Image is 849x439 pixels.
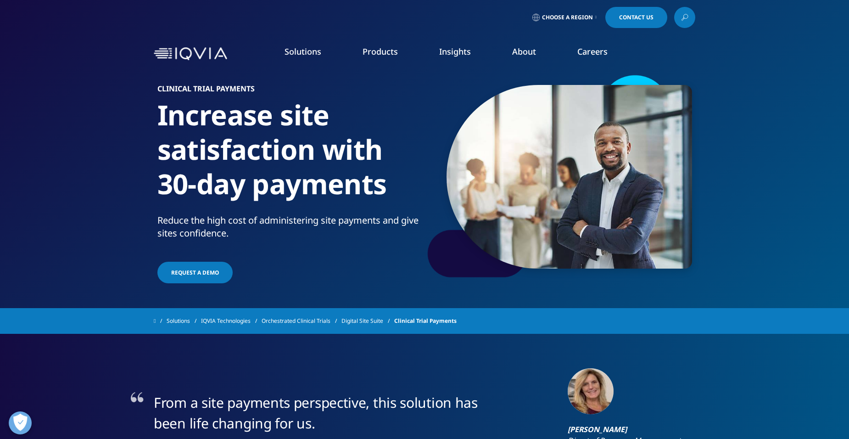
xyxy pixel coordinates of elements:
[131,392,145,404] img: quotes.png
[439,46,471,57] a: Insights
[167,313,201,329] a: Solutions
[619,15,654,20] span: Contact Us
[542,14,593,21] span: Choose a Region
[447,85,692,269] img: 157_man-in-jacket-in-office.jpg
[154,392,502,433] p: From a site payments perspective, this solution has been life changing for us.
[9,411,32,434] button: Odpri nastavitve
[157,262,233,283] a: Request a Demo
[262,313,341,329] a: Orchestrated Clinical Trials
[605,7,667,28] a: Contact Us
[341,313,394,329] a: Digital Site Suite
[577,46,608,57] a: Careers
[568,424,627,434] strong: [PERSON_NAME]
[201,313,262,329] a: IQVIA Technologies
[157,98,421,214] h1: Increase site satisfaction with 30-day payments
[363,46,398,57] a: Products
[231,32,695,75] nav: Primary
[157,85,421,98] h6: Clinical Trial Payments
[171,269,219,276] span: Request a Demo
[285,46,321,57] a: Solutions
[394,313,457,329] span: Clinical Trial Payments
[157,214,421,245] p: Reduce the high cost of administering site payments and give sites confidence.
[512,46,536,57] a: About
